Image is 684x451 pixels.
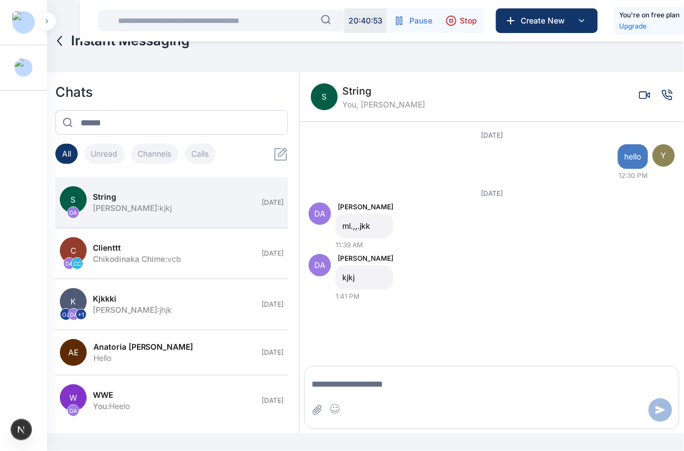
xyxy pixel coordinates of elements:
span: WWE [93,389,114,401]
span: string [342,83,425,99]
span: Y [653,144,675,167]
h2: Chats [55,83,289,101]
span: S [60,186,87,213]
div: jhjk [93,304,256,316]
span: AE [60,339,87,366]
span: You : [93,401,110,411]
button: Voice call [662,90,673,101]
span: [DATE] [262,300,284,309]
span: 12:30 PM [619,171,648,180]
span: hello [625,151,641,162]
span: [DATE] [481,189,503,198]
span: + 1 [76,309,87,320]
button: KOJDA+1kjkkki[PERSON_NAME]:jhjk[DATE] [55,279,289,330]
button: Create New [496,8,598,33]
span: Pause [409,15,432,26]
div: kjkj [93,203,256,214]
span: Chikodinaka Chime : [93,254,168,264]
span: string [93,191,117,203]
button: Pause [387,8,439,33]
span: CC [72,258,83,269]
span: [PERSON_NAME] : [93,203,160,213]
button: Insert emoji [329,403,341,415]
span: DA [309,203,331,225]
button: Attach file [312,403,323,417]
a: Upgrade [620,21,680,32]
span: 11:39 AM [336,241,363,250]
span: ml.,,.jkk [342,220,386,232]
button: WDAWWEYou:Heelo[DATE] [55,375,289,426]
button: Unread [84,144,125,164]
button: Calls [185,144,216,164]
button: CDACCclientttChikodinaka Chime:vcb[DATE] [55,228,289,279]
span: [DATE] [262,249,284,258]
span: DA [309,254,331,276]
span: kjkkki [93,293,117,304]
h5: You're on free plan [620,10,680,21]
button: Profile [15,59,32,77]
span: clienttt [93,242,121,253]
textarea: Message input [305,373,679,396]
p: 20 : 40 : 53 [349,15,383,26]
div: vcb [93,253,256,265]
span: [PERSON_NAME] : [93,305,160,314]
span: Stop [460,15,478,26]
span: [DATE] [481,131,503,139]
span: 1:41 PM [336,292,360,301]
img: Profile [15,58,32,78]
span: S [311,83,338,110]
span: K [60,288,87,315]
span: You, [PERSON_NAME] [342,99,425,110]
span: DA [68,207,79,218]
span: W [60,384,87,411]
span: [PERSON_NAME] [338,203,393,212]
button: Channels [131,144,178,164]
span: [DATE] [262,396,284,405]
span: Instant Messaging [71,32,190,50]
div: Heelo [93,401,256,412]
span: Anatoria [PERSON_NAME] [93,341,194,353]
button: SDAstring[PERSON_NAME]:kjkj[DATE] [55,177,289,228]
span: DA [68,309,79,320]
span: Create New [517,15,575,26]
button: Video call [639,90,650,101]
button: All [55,144,78,164]
span: kjkj [342,272,386,283]
span: [PERSON_NAME] [338,254,393,263]
button: Stop [439,8,484,33]
button: Logo [9,13,38,31]
span: DA [64,258,75,269]
span: DA [68,405,79,416]
span: [DATE] [262,348,284,357]
span: C [60,237,87,264]
div: Hello [93,353,256,364]
button: Send message [649,398,672,422]
img: Logo [12,11,35,34]
span: OJ [60,309,72,320]
button: AEAnatoria [PERSON_NAME]Hello[DATE] [55,330,289,375]
span: [DATE] [262,198,284,207]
